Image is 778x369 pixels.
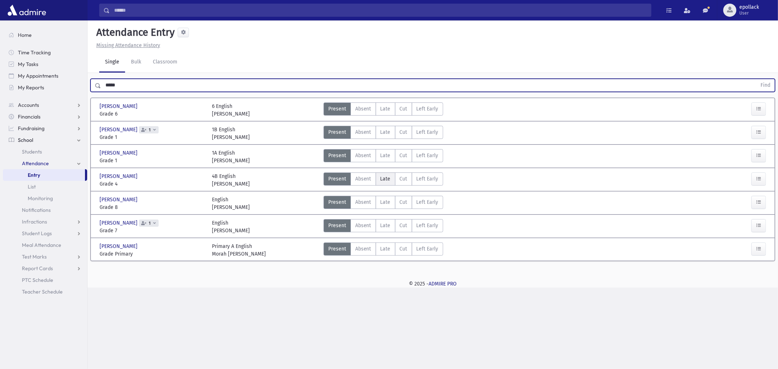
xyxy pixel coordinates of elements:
[125,52,147,73] a: Bulk
[324,126,443,141] div: AttTypes
[417,128,438,136] span: Left Early
[417,198,438,206] span: Left Early
[400,222,407,229] span: Cut
[3,99,87,111] a: Accounts
[355,198,371,206] span: Absent
[18,102,39,108] span: Accounts
[3,134,87,146] a: School
[22,253,47,260] span: Test Marks
[328,105,346,113] span: Present
[100,126,139,133] span: [PERSON_NAME]
[28,195,53,202] span: Monitoring
[212,242,266,258] div: Primary A English Morah [PERSON_NAME]
[212,219,250,234] div: English [PERSON_NAME]
[400,128,407,136] span: Cut
[417,175,438,183] span: Left Early
[3,239,87,251] a: Meal Attendance
[380,175,391,183] span: Late
[400,198,407,206] span: Cut
[18,84,44,91] span: My Reports
[380,198,391,206] span: Late
[324,149,443,164] div: AttTypes
[147,221,152,226] span: 1
[328,245,346,253] span: Present
[380,222,391,229] span: Late
[400,105,407,113] span: Cut
[3,274,87,286] a: PTC Schedule
[400,245,407,253] span: Cut
[324,242,443,258] div: AttTypes
[18,113,40,120] span: Financials
[96,42,160,48] u: Missing Attendance History
[100,196,139,203] span: [PERSON_NAME]
[400,152,407,159] span: Cut
[100,242,139,250] span: [PERSON_NAME]
[380,152,391,159] span: Late
[93,42,160,48] a: Missing Attendance History
[3,181,87,193] a: List
[147,128,152,132] span: 1
[380,245,391,253] span: Late
[100,110,205,118] span: Grade 6
[212,196,250,211] div: English [PERSON_NAME]
[328,128,346,136] span: Present
[100,172,139,180] span: [PERSON_NAME]
[18,137,33,143] span: School
[22,242,61,248] span: Meal Attendance
[212,126,250,141] div: 1B English [PERSON_NAME]
[417,105,438,113] span: Left Early
[18,61,38,67] span: My Tasks
[3,204,87,216] a: Notifications
[28,172,40,178] span: Entry
[355,245,371,253] span: Absent
[739,10,759,16] span: User
[355,222,371,229] span: Absent
[3,47,87,58] a: Time Tracking
[99,52,125,73] a: Single
[417,222,438,229] span: Left Early
[328,222,346,229] span: Present
[18,73,58,79] span: My Appointments
[22,207,51,213] span: Notifications
[3,216,87,228] a: Infractions
[328,152,346,159] span: Present
[18,49,51,56] span: Time Tracking
[22,288,63,295] span: Teacher Schedule
[3,228,87,239] a: Student Logs
[100,157,205,164] span: Grade 1
[100,133,205,141] span: Grade 1
[22,218,47,225] span: Infractions
[3,251,87,263] a: Test Marks
[3,158,87,169] a: Attendance
[3,146,87,158] a: Students
[328,198,346,206] span: Present
[417,245,438,253] span: Left Early
[99,280,766,288] div: © 2025 -
[212,172,250,188] div: 4B English [PERSON_NAME]
[100,203,205,211] span: Grade 8
[429,281,457,287] a: ADMIRE PRO
[3,111,87,123] a: Financials
[355,105,371,113] span: Absent
[147,52,183,73] a: Classroom
[328,175,346,183] span: Present
[756,79,775,92] button: Find
[380,105,391,113] span: Late
[93,26,175,39] h5: Attendance Entry
[3,169,85,181] a: Entry
[22,265,53,272] span: Report Cards
[324,196,443,211] div: AttTypes
[100,219,139,227] span: [PERSON_NAME]
[3,263,87,274] a: Report Cards
[739,4,759,10] span: epollack
[3,193,87,204] a: Monitoring
[3,29,87,41] a: Home
[212,102,250,118] div: 6 English [PERSON_NAME]
[355,128,371,136] span: Absent
[3,286,87,298] a: Teacher Schedule
[3,70,87,82] a: My Appointments
[212,149,250,164] div: 1A English [PERSON_NAME]
[417,152,438,159] span: Left Early
[18,32,32,38] span: Home
[324,172,443,188] div: AttTypes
